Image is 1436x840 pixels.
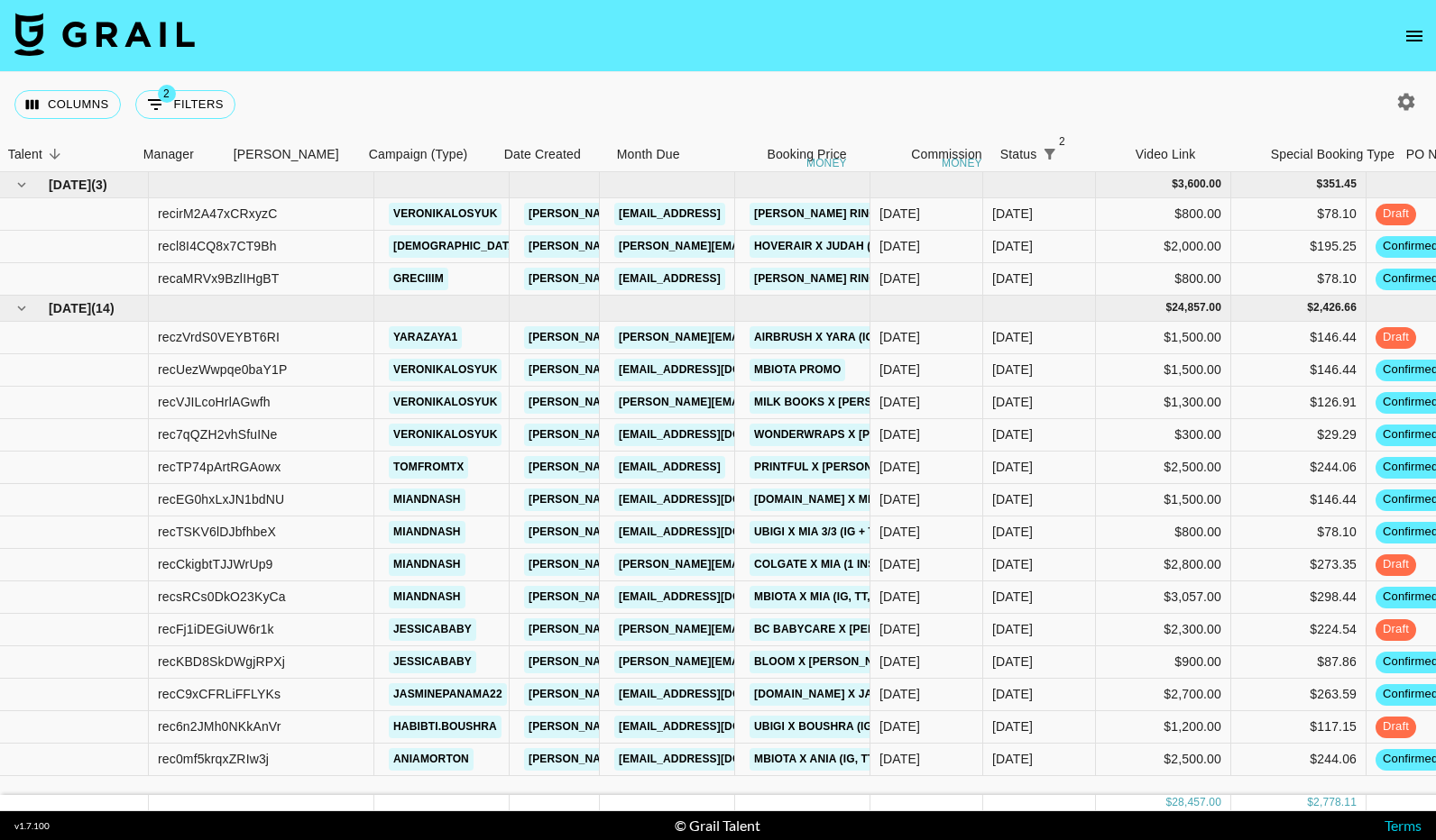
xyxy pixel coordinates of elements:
div: Sep '25 [992,620,1033,638]
a: habibti.boushra [389,716,502,738]
span: [DATE] [49,299,91,317]
div: Jun '25 [992,205,1033,223]
a: [PERSON_NAME][EMAIL_ADDRESS][PERSON_NAME][DOMAIN_NAME] [614,618,1001,641]
a: miandnash [389,521,465,543]
div: $146.44 [1231,484,1367,516]
div: $1,500.00 [1096,484,1231,516]
div: Booker [225,137,360,172]
a: Mbiota Promo [750,359,845,381]
div: Campaign (Type) [360,137,495,172]
div: $78.10 [1231,263,1367,296]
a: [PERSON_NAME][EMAIL_ADDRESS][DOMAIN_NAME] [524,456,818,479]
div: 11/08/2025 [879,523,920,541]
div: 18/08/2025 [879,425,920,443]
div: [PERSON_NAME] [234,137,339,172]
div: $146.44 [1231,322,1367,354]
a: [PERSON_NAME][EMAIL_ADDRESS][DOMAIN_NAME] [524,391,818,414]
a: [PERSON_NAME][EMAIL_ADDRESS][DOMAIN_NAME] [524,424,818,446]
div: recVJILcoHrlAGwfh [158,393,271,411]
a: [PERSON_NAME] Ring x [PERSON_NAME] (1IG) [750,203,1017,225]
div: rec0mf5krqxZRIw3j [158,750,269,768]
span: 2 [158,85,176,103]
a: [PERSON_NAME][EMAIL_ADDRESS][DOMAIN_NAME] [524,521,818,543]
a: [EMAIL_ADDRESS][DOMAIN_NAME] [614,716,816,738]
div: 28,457.00 [1172,795,1221,810]
a: [EMAIL_ADDRESS][DOMAIN_NAME] [614,359,816,381]
button: Sort [1062,142,1087,167]
div: $800.00 [1096,263,1231,296]
div: Sep '25 [992,653,1033,671]
a: Bc Babycare x [PERSON_NAME] (IG, Story, IG Post) [750,618,1063,641]
div: $800.00 [1096,516,1231,549]
span: draft [1376,718,1416,735]
div: 18/08/2025 [879,653,920,671]
a: Printful x [PERSON_NAME] [750,456,919,479]
div: $2,500.00 [1096,452,1231,484]
a: [PERSON_NAME][EMAIL_ADDRESS][DOMAIN_NAME] [524,716,818,738]
div: 11/07/2025 [879,393,920,411]
div: $ [1165,795,1172,810]
div: 11/08/2025 [879,361,920,379]
a: jessicababy [389,618,476,641]
a: [DEMOGRAPHIC_DATA] [389,235,524,258]
div: Sep '25 [992,750,1033,768]
div: 18/08/2025 [879,685,920,703]
div: Jun '25 [992,269,1033,288]
button: Show filters [1036,142,1062,167]
a: greciiim [389,268,448,290]
span: draft [1376,329,1416,346]
div: $126.91 [1231,387,1367,419]
div: $2,300.00 [1096,614,1231,646]
div: $ [1307,795,1313,810]
a: [PERSON_NAME][EMAIL_ADDRESS][PERSON_NAME][DOMAIN_NAME] [614,553,1001,576]
div: © Grail Talent [675,817,760,835]
button: hide children [9,172,34,197]
a: [PERSON_NAME][EMAIL_ADDRESS][DOMAIN_NAME] [524,748,818,771]
div: 18/08/2025 [879,328,920,346]
div: $2,700.00 [1096,679,1231,711]
div: 2,778.11 [1313,795,1357,810]
div: $ [1307,300,1313,315]
a: [PERSON_NAME][EMAIL_ADDRESS][DOMAIN_NAME] [524,553,818,576]
a: veronikalosyuk [389,391,502,414]
div: 18/08/2025 [879,490,920,508]
div: Sep '25 [992,490,1033,508]
div: $900.00 [1096,646,1231,679]
div: Video Link [1136,137,1196,172]
div: Date Created [495,137,608,172]
a: tomfromtx [389,456,468,479]
a: Milk Books x [PERSON_NAME] (1 Reel + Story) [750,391,1035,414]
div: Campaign (Type) [369,137,468,172]
div: Talent [8,137,42,172]
div: $224.54 [1231,614,1367,646]
span: draft [1376,556,1416,573]
span: draft [1376,205,1416,223]
div: $87.86 [1231,646,1367,679]
a: [PERSON_NAME][EMAIL_ADDRESS][DOMAIN_NAME] [614,651,908,673]
div: $300.00 [1096,419,1231,452]
div: $3,057.00 [1096,581,1231,614]
a: aniamorton [389,748,474,771]
button: Show filters [135,90,235,119]
div: recUezWwpqe0baY1P [158,361,287,379]
div: Special Booking Type [1271,137,1395,172]
div: 11/08/2025 [879,620,920,638]
div: 351.45 [1322,177,1357,192]
a: Ubigi x Boushra (IG + TT, 3 Stories) [750,716,970,738]
div: recEG0hxLxJN1bdNU [158,490,284,508]
div: $1,200.00 [1096,711,1231,744]
div: recaMRVx9BzlIHgBT [158,269,280,288]
div: 16/06/2025 [879,205,920,223]
div: $800.00 [1096,198,1231,231]
button: Select columns [14,90,121,119]
a: [PERSON_NAME][EMAIL_ADDRESS][DOMAIN_NAME] [614,235,908,258]
div: rec7qQZH2vhSfuINe [158,425,278,443]
a: [PERSON_NAME][EMAIL_ADDRESS][DOMAIN_NAME] [524,235,818,258]
div: Commission [911,137,982,172]
div: 2,426.66 [1313,300,1357,315]
a: [DOMAIN_NAME] x Jasmine [750,683,912,706]
div: $29.29 [1231,419,1367,452]
a: [PERSON_NAME][EMAIL_ADDRESS][DOMAIN_NAME] [524,326,818,349]
div: $244.06 [1231,452,1367,484]
div: $78.10 [1231,516,1367,549]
